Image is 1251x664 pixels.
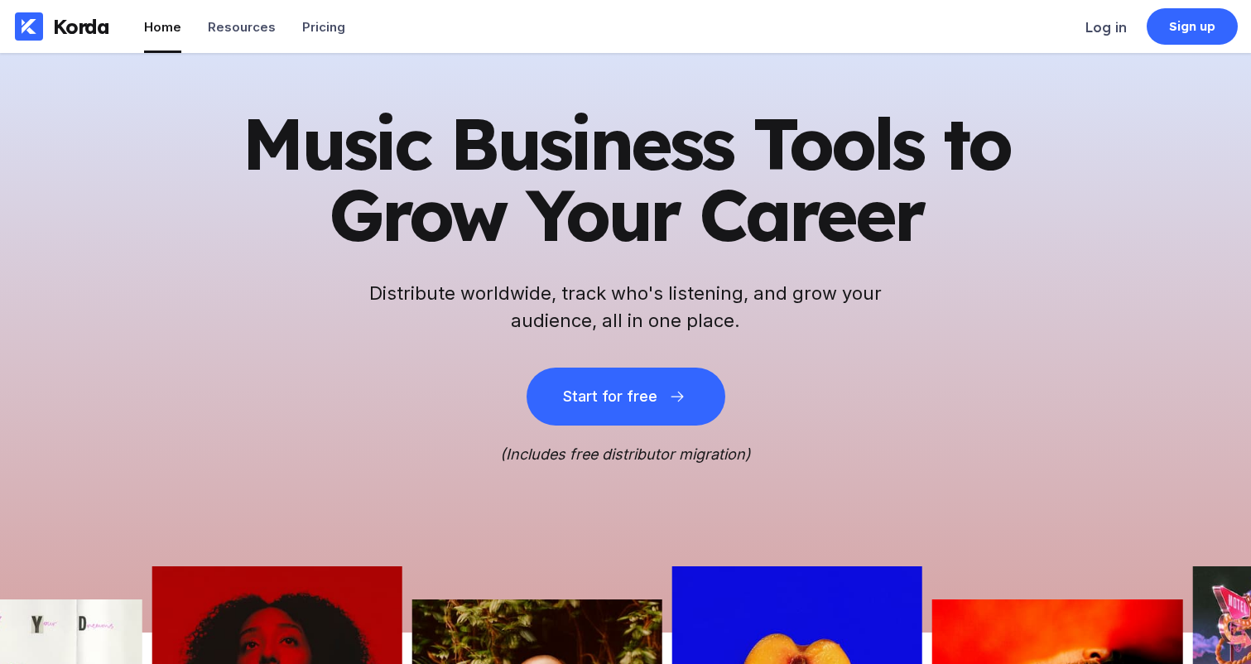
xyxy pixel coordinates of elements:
[500,445,751,463] i: (Includes free distributor migration)
[527,368,725,426] button: Start for free
[563,388,657,405] div: Start for free
[53,14,109,39] div: Korda
[361,280,891,334] h2: Distribute worldwide, track who's listening, and grow your audience, all in one place.
[302,19,345,35] div: Pricing
[1085,19,1127,36] div: Log in
[144,19,181,35] div: Home
[208,19,276,35] div: Resources
[220,108,1032,250] h1: Music Business Tools to Grow Your Career
[1169,18,1216,35] div: Sign up
[1147,8,1238,45] a: Sign up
